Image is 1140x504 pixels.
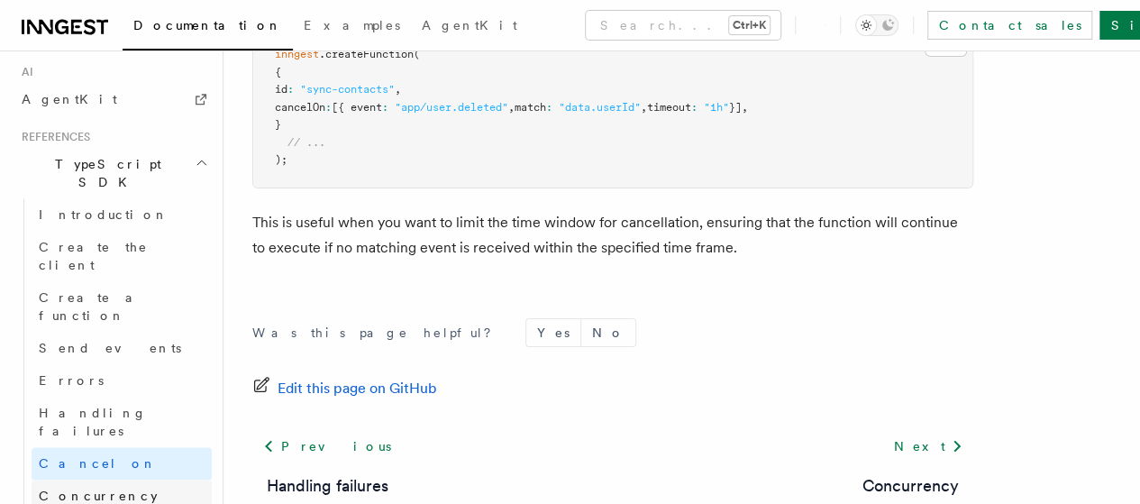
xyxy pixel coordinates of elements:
[508,101,515,114] span: ,
[275,83,287,96] span: id
[123,5,293,50] a: Documentation
[252,210,973,261] p: This is useful when you want to limit the time window for cancellation, ensuring that the functio...
[287,136,325,149] span: // ...
[395,101,508,114] span: "app/user.deleted"
[855,14,898,36] button: Toggle dark mode
[39,456,157,471] span: Cancel on
[927,11,1092,40] a: Contact sales
[267,473,388,499] a: Handling failures
[882,430,973,463] a: Next
[287,83,294,96] span: :
[332,101,382,114] span: [{ event
[395,83,401,96] span: ,
[39,406,147,438] span: Handling failures
[647,101,691,114] span: timeout
[32,397,212,447] a: Handling failures
[729,16,770,34] kbd: Ctrl+K
[39,240,148,272] span: Create the client
[252,430,401,463] a: Previous
[319,48,414,60] span: .createFunction
[32,231,212,281] a: Create the client
[39,341,181,355] span: Send events
[133,18,282,32] span: Documentation
[32,198,212,231] a: Introduction
[22,92,117,106] span: AgentKit
[586,11,780,40] button: Search...Ctrl+K
[14,130,90,144] span: References
[39,489,158,503] span: Concurrency
[275,153,287,166] span: );
[515,101,546,114] span: match
[14,83,212,115] a: AgentKit
[14,65,33,79] span: AI
[691,101,698,114] span: :
[422,18,517,32] span: AgentKit
[32,364,212,397] a: Errors
[304,18,400,32] span: Examples
[704,101,729,114] span: "1h"
[32,447,212,480] a: Cancel on
[32,332,212,364] a: Send events
[252,324,504,342] p: Was this page helpful?
[411,5,528,49] a: AgentKit
[275,66,281,78] span: {
[526,319,580,346] button: Yes
[14,155,195,191] span: TypeScript SDK
[729,101,742,114] span: }]
[742,101,748,114] span: ,
[39,373,104,388] span: Errors
[546,101,552,114] span: :
[581,319,635,346] button: No
[252,376,437,401] a: Edit this page on GitHub
[414,48,420,60] span: (
[39,207,169,222] span: Introduction
[39,290,146,323] span: Create a function
[14,148,212,198] button: TypeScript SDK
[278,376,437,401] span: Edit this page on GitHub
[275,48,319,60] span: inngest
[641,101,647,114] span: ,
[275,101,325,114] span: cancelOn
[32,281,212,332] a: Create a function
[559,101,641,114] span: "data.userId"
[382,101,388,114] span: :
[300,83,395,96] span: "sync-contacts"
[325,101,332,114] span: :
[293,5,411,49] a: Examples
[862,473,959,499] a: Concurrency
[275,118,281,131] span: }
